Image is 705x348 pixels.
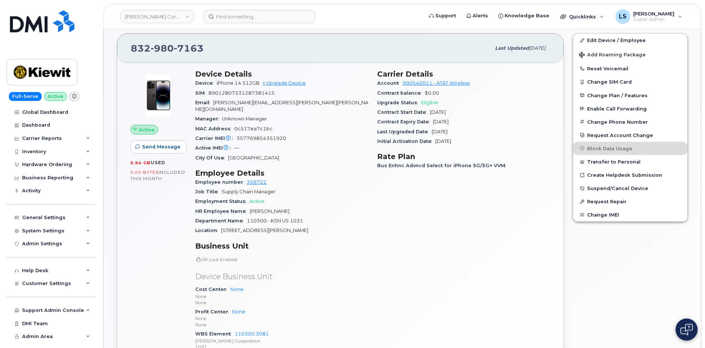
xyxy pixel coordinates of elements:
span: Active [249,198,264,204]
button: Add Roaming Package [573,47,687,62]
span: [PERSON_NAME] [633,11,674,17]
span: Active [139,126,155,133]
button: Send Message [130,140,187,154]
button: Reset Voicemail [573,62,687,75]
span: 7163 [174,43,204,54]
span: 357769854351920 [236,136,286,141]
a: None [230,287,243,292]
div: Quicklinks [555,9,609,24]
span: Carrier IMEI [195,136,236,141]
a: Alerts [461,8,493,23]
span: [DATE] [529,45,546,51]
span: HR Employee Name [195,208,250,214]
a: + Upgrade Device [263,80,306,86]
p: None [195,293,368,299]
span: MAC Address [195,126,234,131]
span: Department Name [195,218,247,224]
span: Job Title [195,189,222,194]
p: [PERSON_NAME] Corporation [195,338,368,344]
a: Create Helpdesk Submission [573,168,687,182]
a: None [232,309,245,314]
span: Device [195,80,217,86]
span: Contract Expiry Date [377,119,433,124]
button: Enable Call Forwarding [573,102,687,115]
span: 5.94 GB [130,160,151,165]
button: Change SIM Card [573,75,687,88]
span: Bus Enhnc Advncd Select for iPhone 5G/5G+ VVM [377,163,509,168]
span: Add Roaming Package [579,52,646,59]
span: City Of Use [195,155,228,161]
span: Manager [195,116,222,122]
span: [DATE] [433,119,449,124]
span: [DATE] [432,129,448,134]
p: None [195,321,368,328]
button: Change IMEI [573,208,687,221]
span: Send Message [142,143,180,150]
span: used [151,160,165,165]
h3: Employee Details [195,169,368,177]
img: image20231002-3703462-njx0qo.jpeg [136,73,180,117]
span: Active IMEI [195,145,234,151]
p: HR Lock Enabled [195,256,368,263]
a: Edit Device / Employee [573,34,687,47]
span: 0.00 Bytes [130,170,158,175]
h3: Business Unit [195,242,368,250]
span: — [234,145,239,151]
span: iPhone 14 512GB [217,80,260,86]
span: Enable Call Forwarding [587,106,647,111]
button: Request Repair [573,195,687,208]
span: 0c517ea7c1bc [234,126,273,131]
span: 110300 - KSN US 1031 [247,218,303,224]
input: Find something... [204,10,315,23]
a: Support [424,8,461,23]
span: Knowledge Base [505,12,549,20]
span: Employment Status [195,198,249,204]
p: None [195,315,368,321]
span: [STREET_ADDRESS][PERSON_NAME] [221,228,308,233]
span: [GEOGRAPHIC_DATA] [228,155,279,161]
span: Change Plan / Features [587,92,648,98]
span: Eligible [421,100,438,105]
span: LS [619,12,627,21]
span: Cost Center [195,287,230,292]
span: Super Admin [633,17,674,22]
span: SIM [195,90,208,96]
span: WBS Element [195,331,235,337]
p: None [195,299,368,306]
span: Last updated [495,45,529,51]
a: Knowledge Base [493,8,554,23]
span: $0.00 [425,90,439,96]
span: Profit Center [195,309,232,314]
span: Contract Start Date [377,109,430,115]
span: Supply Chain Manager [222,189,276,194]
span: Location [195,228,221,233]
span: Contract balance [377,90,425,96]
span: Quicklinks [569,14,596,20]
a: 356722 [247,179,267,185]
span: Unknown Manager [222,116,267,122]
h3: Carrier Details [377,70,550,78]
button: Suspend/Cancel Device [573,182,687,195]
span: [PERSON_NAME] [250,208,290,214]
a: 110300.3081 [235,331,269,337]
span: Account [377,80,403,86]
a: 990540011 - AT&T Wireless [403,80,470,86]
h3: Device Details [195,70,368,78]
span: 832 [131,43,204,54]
span: [DATE] [430,109,446,115]
h3: Rate Plan [377,152,550,161]
button: Block Data Usage [573,142,687,155]
span: Alerts [473,12,488,20]
p: Device Business Unit [195,271,368,282]
span: [DATE] [435,138,451,144]
button: Change Plan / Features [573,89,687,102]
span: [PERSON_NAME][EMAIL_ADDRESS][PERSON_NAME][PERSON_NAME][DOMAIN_NAME] [195,100,368,112]
button: Transfer to Personal [573,155,687,168]
span: 89012807331287381415 [208,90,275,96]
span: 980 [151,43,174,54]
span: Last Upgraded Date [377,129,432,134]
span: Suspend/Cancel Device [587,186,648,191]
button: Request Account Change [573,129,687,142]
span: Support [435,12,456,20]
button: Change Phone Number [573,115,687,129]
